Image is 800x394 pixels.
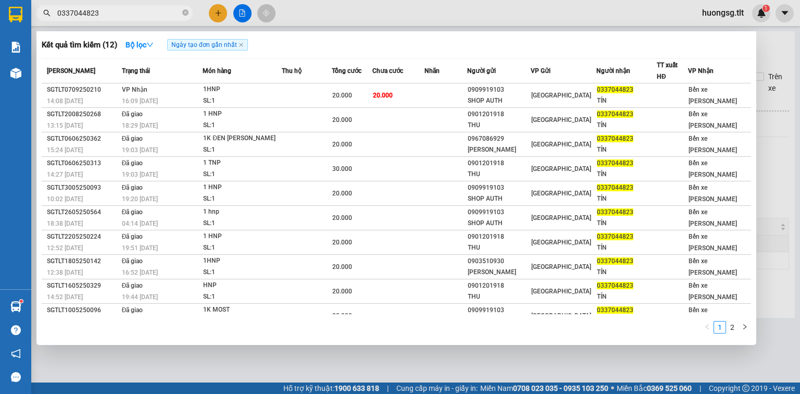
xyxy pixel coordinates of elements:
[468,182,530,193] div: 0909919103
[689,208,737,227] span: Bến xe [PERSON_NAME]
[657,61,678,80] span: TT xuất HĐ
[597,110,633,118] span: 0337044823
[47,133,119,144] div: SGTLT0606250362
[47,220,83,227] span: 18:38 [DATE]
[597,233,633,240] span: 0337044823
[704,324,710,330] span: left
[203,304,281,316] div: 1K MOST
[42,40,117,51] h3: Kết quả tìm kiếm ( 12 )
[10,42,21,53] img: solution-icon
[9,7,22,22] img: logo-vxr
[47,158,119,169] div: SGTLT0606250313
[122,293,158,301] span: 19:44 [DATE]
[122,110,143,118] span: Đã giao
[468,144,530,155] div: [PERSON_NAME]
[47,182,119,193] div: SGTLT3005250093
[203,120,281,131] div: SL: 1
[122,159,143,167] span: Đã giao
[531,67,551,75] span: VP Gửi
[57,7,180,19] input: Tìm tên, số ĐT hoặc mã đơn
[203,144,281,156] div: SL: 1
[689,110,737,129] span: Bến xe [PERSON_NAME]
[122,122,158,129] span: 18:29 [DATE]
[122,97,158,105] span: 16:09 [DATE]
[122,269,158,276] span: 16:52 [DATE]
[47,109,119,120] div: SGTLT2008250268
[468,218,530,229] div: SHOP AUTH
[468,158,530,169] div: 0901201918
[726,321,739,334] li: 2
[739,321,751,334] button: right
[47,231,119,242] div: SGTLT2205250224
[373,92,393,99] span: 20.000
[122,135,143,142] span: Đã giao
[182,8,189,18] span: close-circle
[742,324,748,330] span: right
[531,92,591,99] span: [GEOGRAPHIC_DATA]
[531,116,591,124] span: [GEOGRAPHIC_DATA]
[689,159,737,178] span: Bến xe [PERSON_NAME]
[424,67,440,75] span: Nhãn
[701,321,714,334] li: Previous Page
[122,184,143,191] span: Đã giao
[597,144,656,155] div: TÍN
[203,67,231,75] span: Món hàng
[282,67,302,75] span: Thu hộ
[689,184,737,203] span: Bến xe [PERSON_NAME]
[332,165,352,173] span: 30.000
[122,257,143,265] span: Đã giao
[203,182,281,193] div: 1 HNP
[689,86,737,105] span: Bến xe [PERSON_NAME]
[597,120,656,131] div: TÍN
[47,67,95,75] span: [PERSON_NAME]
[467,67,496,75] span: Người gửi
[332,288,352,295] span: 20.000
[203,280,281,291] div: HNP
[468,256,530,267] div: 0903510930
[47,293,83,301] span: 14:52 [DATE]
[332,116,352,124] span: 20.000
[47,256,119,267] div: SGTLT1805250142
[597,218,656,229] div: TÍN
[597,159,633,167] span: 0337044823
[597,169,656,180] div: TÍN
[468,280,530,291] div: 0901201918
[688,67,714,75] span: VP Nhận
[47,269,83,276] span: 12:38 [DATE]
[689,233,737,252] span: Bến xe [PERSON_NAME]
[689,257,737,276] span: Bến xe [PERSON_NAME]
[468,242,530,253] div: THU
[739,321,751,334] li: Next Page
[122,146,158,154] span: 19:03 [DATE]
[47,146,83,154] span: 15:24 [DATE]
[468,305,530,316] div: 0909919103
[203,133,281,144] div: 1K ĐEN [PERSON_NAME]
[47,195,83,203] span: 10:02 [DATE]
[126,41,154,49] strong: Bộ lọc
[468,291,530,302] div: THU
[689,135,737,154] span: Bến xe [PERSON_NAME]
[203,218,281,229] div: SL: 1
[203,291,281,303] div: SL: 1
[597,267,656,278] div: TÍN
[10,301,21,312] img: warehouse-icon
[468,193,530,204] div: SHOP AUTH
[597,291,656,302] div: TÍN
[203,242,281,254] div: SL: 1
[332,239,352,246] span: 20.000
[531,288,591,295] span: [GEOGRAPHIC_DATA]
[122,67,150,75] span: Trạng thái
[122,282,143,289] span: Đã giao
[597,95,656,106] div: TÍN
[332,214,352,221] span: 20.000
[167,39,248,51] span: Ngày tạo đơn gần nhất
[203,157,281,169] div: 1 TNP
[468,231,530,242] div: 0901201918
[203,95,281,107] div: SL: 1
[43,9,51,17] span: search
[122,244,158,252] span: 19:51 [DATE]
[47,97,83,105] span: 14:08 [DATE]
[531,165,591,173] span: [GEOGRAPHIC_DATA]
[122,208,143,216] span: Đã giao
[332,312,352,319] span: 20.000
